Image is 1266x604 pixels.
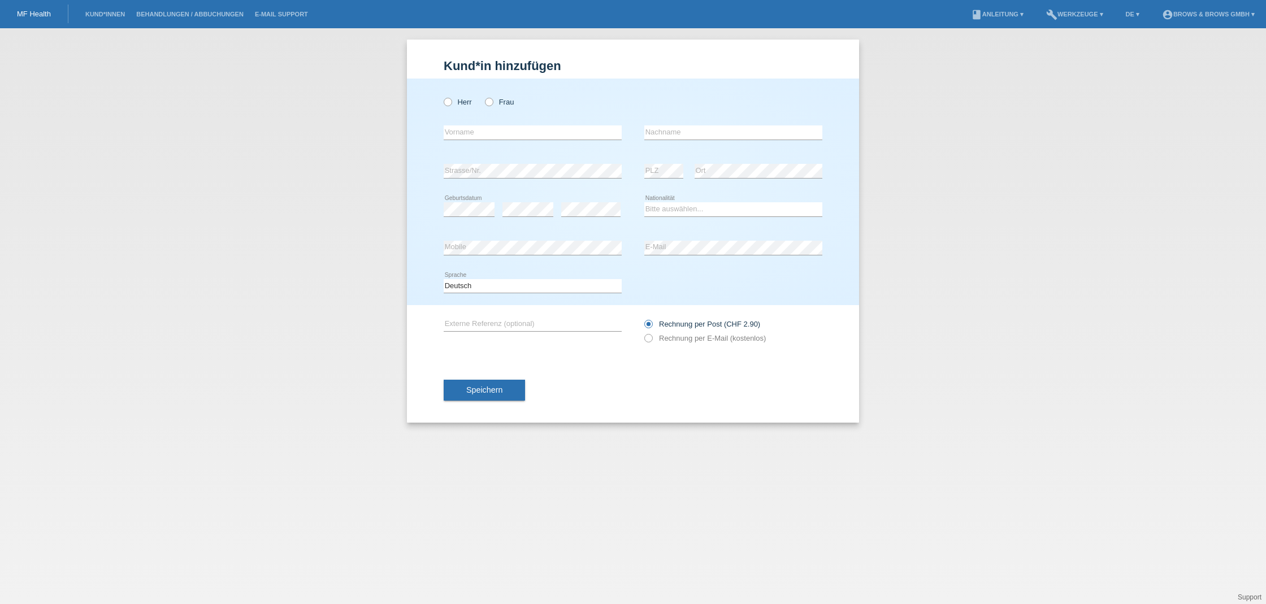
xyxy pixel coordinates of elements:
[1046,9,1057,20] i: build
[444,59,822,73] h1: Kund*in hinzufügen
[971,9,982,20] i: book
[485,98,514,106] label: Frau
[80,11,131,18] a: Kund*innen
[1156,11,1260,18] a: account_circleBrows & Brows GmbH ▾
[17,10,51,18] a: MF Health
[644,334,766,342] label: Rechnung per E-Mail (kostenlos)
[644,334,652,348] input: Rechnung per E-Mail (kostenlos)
[444,380,525,401] button: Speichern
[485,98,492,105] input: Frau
[1238,593,1261,601] a: Support
[644,320,652,334] input: Rechnung per Post (CHF 2.90)
[1162,9,1173,20] i: account_circle
[644,320,760,328] label: Rechnung per Post (CHF 2.90)
[444,98,451,105] input: Herr
[965,11,1029,18] a: bookAnleitung ▾
[1120,11,1145,18] a: DE ▾
[249,11,314,18] a: E-Mail Support
[466,385,502,394] span: Speichern
[131,11,249,18] a: Behandlungen / Abbuchungen
[444,98,472,106] label: Herr
[1040,11,1109,18] a: buildWerkzeuge ▾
